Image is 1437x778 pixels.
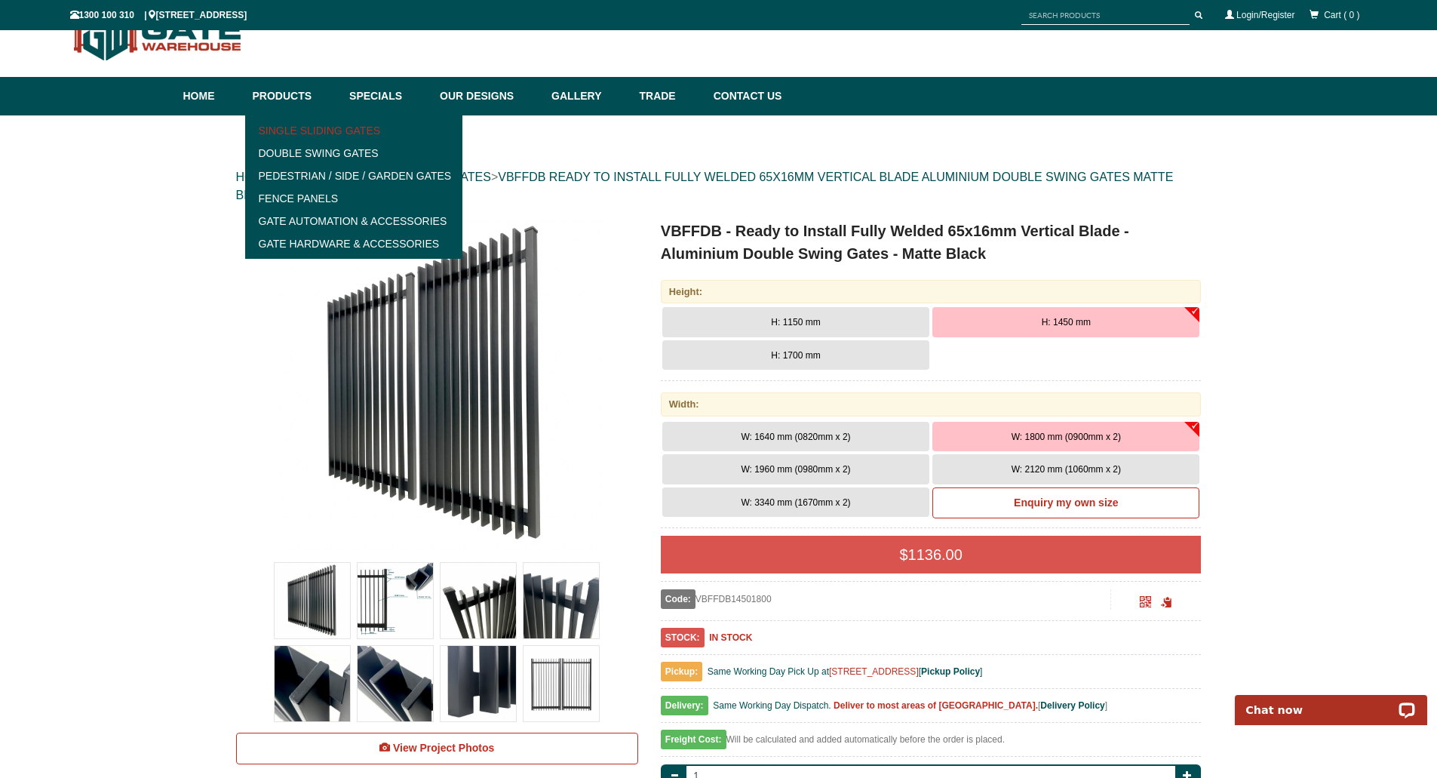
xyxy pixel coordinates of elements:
a: Gate Hardware & Accessories [250,232,459,255]
a: Pickup Policy [921,666,980,677]
a: Enquiry my own size [932,487,1199,519]
span: H: 1450 mm [1042,317,1091,327]
span: H: 1700 mm [771,350,820,361]
span: Same Working Day Dispatch. [713,700,831,711]
a: Products [245,77,342,115]
a: VBFFDB READY TO INSTALL FULLY WELDED 65X16MM VERTICAL BLADE ALUMINIUM DOUBLE SWING GATES MATTE BLACK [236,171,1174,201]
a: HOME [236,171,272,183]
span: Freight Cost: [661,730,726,749]
span: 1136.00 [908,546,963,563]
img: VBFFDB - Ready to Install Fully Welded 65x16mm Vertical Blade - Aluminium Double Swing Gates - Ma... [271,220,603,552]
span: Pickup: [661,662,702,681]
img: VBFFDB - Ready to Install Fully Welded 65x16mm Vertical Blade - Aluminium Double Swing Gates - Ma... [524,646,599,721]
a: View Project Photos [236,733,638,764]
iframe: LiveChat chat widget [1225,678,1437,725]
div: VBFFDB14501800 [661,589,1111,609]
h1: VBFFDB - Ready to Install Fully Welded 65x16mm Vertical Blade - Aluminium Double Swing Gates - Ma... [661,220,1202,265]
a: Our Designs [432,77,544,115]
b: Enquiry my own size [1014,497,1118,509]
b: Deliver to most areas of [GEOGRAPHIC_DATA]. [834,700,1038,711]
img: VBFFDB - Ready to Install Fully Welded 65x16mm Vertical Blade - Aluminium Double Swing Gates - Ma... [358,646,433,721]
span: 1300 100 310 | [STREET_ADDRESS] [70,10,247,20]
a: VBFFDB - Ready to Install Fully Welded 65x16mm Vertical Blade - Aluminium Double Swing Gates - Ma... [238,220,637,552]
b: IN STOCK [709,632,752,643]
a: Home [183,77,245,115]
a: Login/Register [1236,10,1294,20]
img: VBFFDB - Ready to Install Fully Welded 65x16mm Vertical Blade - Aluminium Double Swing Gates - Ma... [441,646,516,721]
a: [STREET_ADDRESS] [829,666,919,677]
img: VBFFDB - Ready to Install Fully Welded 65x16mm Vertical Blade - Aluminium Double Swing Gates - Ma... [441,563,516,638]
div: $ [661,536,1202,574]
div: > > > [236,153,1202,220]
div: Width: [661,392,1202,416]
div: Height: [661,280,1202,303]
button: H: 1700 mm [662,340,929,371]
a: Pedestrian / Side / Garden Gates [250,165,459,187]
span: W: 1960 mm (0980mm x 2) [741,464,850,475]
div: [ ] [661,697,1202,723]
span: Code: [661,589,695,609]
span: W: 1800 mm (0900mm x 2) [1012,432,1121,442]
a: Gate Automation & Accessories [250,210,459,232]
button: W: 1960 mm (0980mm x 2) [662,454,929,484]
a: Specials [342,77,432,115]
button: W: 3340 mm (1670mm x 2) [662,487,929,518]
button: W: 1640 mm (0820mm x 2) [662,422,929,452]
span: Delivery: [661,696,708,715]
a: Trade [631,77,705,115]
div: Will be calculated and added automatically before the order is placed. [661,730,1202,757]
a: Fence Panels [250,187,459,210]
a: Contact Us [706,77,782,115]
button: W: 2120 mm (1060mm x 2) [932,454,1199,484]
a: Gallery [544,77,631,115]
img: VBFFDB - Ready to Install Fully Welded 65x16mm Vertical Blade - Aluminium Double Swing Gates - Ma... [358,563,433,638]
a: Click to enlarge and scan to share. [1140,598,1151,609]
a: Double Swing Gates [250,142,459,165]
input: SEARCH PRODUCTS [1021,6,1190,25]
img: VBFFDB - Ready to Install Fully Welded 65x16mm Vertical Blade - Aluminium Double Swing Gates - Ma... [275,563,350,638]
button: W: 1800 mm (0900mm x 2) [932,422,1199,452]
span: W: 2120 mm (1060mm x 2) [1012,464,1121,475]
img: VBFFDB - Ready to Install Fully Welded 65x16mm Vertical Blade - Aluminium Double Swing Gates - Ma... [275,646,350,721]
span: Click to copy the URL [1161,597,1172,608]
button: H: 1150 mm [662,307,929,337]
span: View Project Photos [393,742,494,754]
span: STOCK: [661,628,705,647]
span: Same Working Day Pick Up at [ ] [708,666,983,677]
span: H: 1150 mm [771,317,820,327]
span: Cart ( 0 ) [1324,10,1359,20]
a: Single Sliding Gates [250,119,459,142]
span: W: 1640 mm (0820mm x 2) [741,432,850,442]
button: H: 1450 mm [932,307,1199,337]
span: W: 3340 mm (1670mm x 2) [741,497,850,508]
a: Delivery Policy [1040,700,1104,711]
img: VBFFDB - Ready to Install Fully Welded 65x16mm Vertical Blade - Aluminium Double Swing Gates - Ma... [524,563,599,638]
